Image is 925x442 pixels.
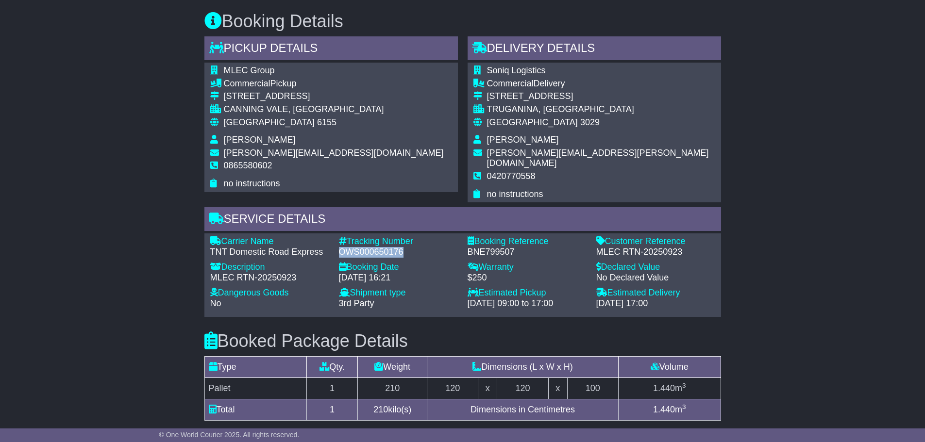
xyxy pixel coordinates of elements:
td: 1 [306,378,357,399]
div: [STREET_ADDRESS] [487,91,715,102]
div: Tracking Number [339,236,458,247]
span: MLEC Group [224,65,275,75]
div: [DATE] 17:00 [596,298,715,309]
div: Booking Reference [468,236,587,247]
span: 3029 [580,117,600,127]
td: Weight [358,357,427,378]
td: 1 [306,399,357,421]
div: TRUGANINA, [GEOGRAPHIC_DATA] [487,104,715,115]
td: 210 [358,378,427,399]
td: Qty. [306,357,357,378]
span: No [210,298,221,308]
td: 120 [497,378,548,399]
div: Estimated Delivery [596,288,715,298]
sup: 3 [682,403,686,410]
td: kilo(s) [358,399,427,421]
div: Shipment type [339,288,458,298]
h3: Booked Package Details [204,331,721,351]
td: Volume [618,357,721,378]
span: 1.440 [653,383,675,393]
td: m [618,399,721,421]
div: No Declared Value [596,273,715,283]
h3: Booking Details [204,12,721,31]
div: Pickup Details [204,36,458,63]
td: x [548,378,567,399]
div: Description [210,262,329,273]
div: Delivery Details [468,36,721,63]
sup: 3 [682,382,686,389]
div: [DATE] 09:00 to 17:00 [468,298,587,309]
div: Dangerous Goods [210,288,329,298]
div: Estimated Pickup [468,288,587,298]
span: 0420770558 [487,171,536,181]
span: 3rd Party [339,298,374,308]
div: TNT Domestic Road Express [210,247,329,258]
td: x [478,378,497,399]
span: Soniq Logistics [487,65,546,75]
div: Service Details [204,207,721,233]
div: Declared Value [596,262,715,273]
div: Pickup [224,79,444,89]
span: [GEOGRAPHIC_DATA] [224,117,315,127]
div: [DATE] 16:21 [339,273,458,283]
div: Carrier Name [210,236,329,247]
span: 6155 [317,117,336,127]
span: Commercial [487,79,534,88]
div: Customer Reference [596,236,715,247]
span: [GEOGRAPHIC_DATA] [487,117,578,127]
span: Commercial [224,79,270,88]
td: Dimensions in Centimetres [427,399,619,421]
div: Delivery [487,79,715,89]
span: no instructions [224,179,280,188]
span: 0865580602 [224,161,272,170]
div: CANNING VALE, [GEOGRAPHIC_DATA] [224,104,444,115]
div: [STREET_ADDRESS] [224,91,444,102]
div: $250 [468,273,587,283]
span: © One World Courier 2025. All rights reserved. [159,431,300,439]
span: [PERSON_NAME][EMAIL_ADDRESS][DOMAIN_NAME] [224,148,444,158]
td: 100 [567,378,618,399]
span: 210 [373,405,388,414]
span: 1.440 [653,405,675,414]
td: Total [204,399,306,421]
span: no instructions [487,189,543,199]
div: MLEC RTN-20250923 [596,247,715,258]
td: Dimensions (L x W x H) [427,357,619,378]
span: [PERSON_NAME][EMAIL_ADDRESS][PERSON_NAME][DOMAIN_NAME] [487,148,709,168]
span: [PERSON_NAME] [487,135,559,145]
td: m [618,378,721,399]
td: Pallet [204,378,306,399]
td: 120 [427,378,478,399]
td: Type [204,357,306,378]
div: Warranty [468,262,587,273]
span: [PERSON_NAME] [224,135,296,145]
div: Booking Date [339,262,458,273]
div: BNE799507 [468,247,587,258]
div: MLEC RTN-20250923 [210,273,329,283]
div: OWS000650176 [339,247,458,258]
